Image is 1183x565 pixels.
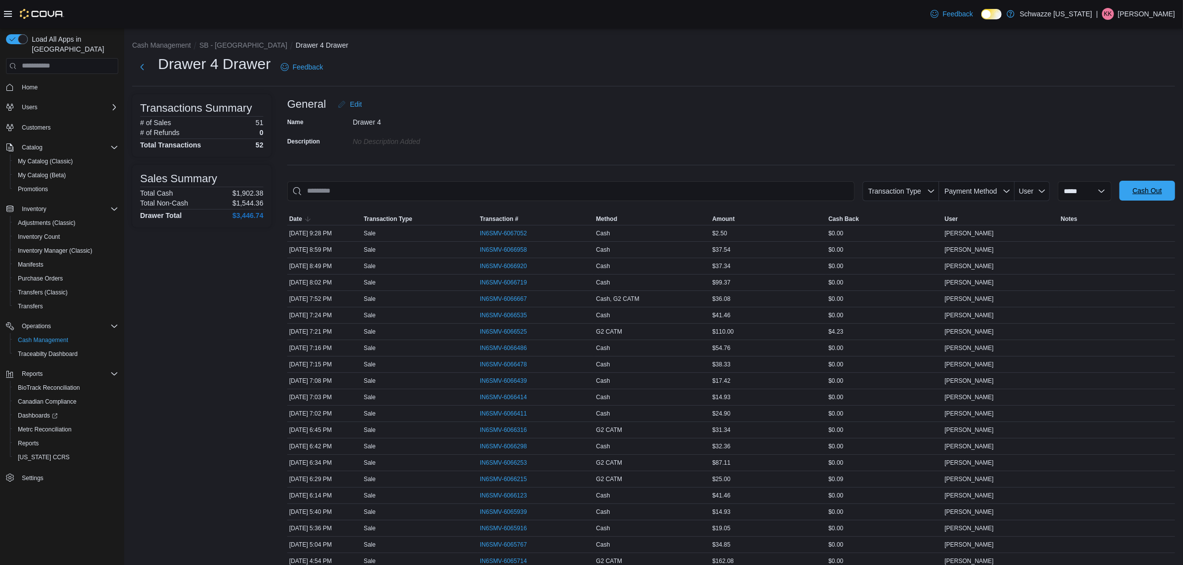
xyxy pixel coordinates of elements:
[480,227,537,239] button: IN6SMV-6067052
[18,101,118,113] span: Users
[18,141,118,153] span: Catalog
[712,360,731,368] span: $38.33
[22,83,38,91] span: Home
[10,182,122,196] button: Promotions
[596,344,610,352] span: Cash
[1104,8,1112,20] span: KK
[14,259,47,271] a: Manifests
[480,215,518,223] span: Transaction #
[18,141,46,153] button: Catalog
[480,459,527,467] span: IN6SMV-6066253
[596,246,610,254] span: Cash
[480,326,537,338] button: IN6SMV-6066525
[14,155,118,167] span: My Catalog (Classic)
[362,213,478,225] button: Transaction Type
[14,286,72,298] a: Transfers (Classic)
[480,393,527,401] span: IN6SMV-6066414
[14,300,118,312] span: Transfers
[945,393,994,401] span: [PERSON_NAME]
[10,436,122,450] button: Reports
[480,410,527,418] span: IN6SMV-6066411
[480,408,537,420] button: IN6SMV-6066411
[10,168,122,182] button: My Catalog (Beta)
[480,260,537,272] button: IN6SMV-6066920
[596,459,622,467] span: G2 CATM
[596,360,610,368] span: Cash
[480,360,527,368] span: IN6SMV-6066478
[287,358,362,370] div: [DATE] 7:15 PM
[14,451,118,463] span: Washington CCRS
[233,189,263,197] p: $1,902.38
[364,360,376,368] p: Sale
[18,368,47,380] button: Reports
[10,230,122,244] button: Inventory Count
[596,295,639,303] span: Cash, G2 CATM
[712,426,731,434] span: $31.34
[826,391,943,403] div: $0.00
[712,442,731,450] span: $32.36
[1019,187,1034,195] span: User
[712,246,731,254] span: $37.54
[14,183,118,195] span: Promotions
[943,213,1059,225] button: User
[826,293,943,305] div: $0.00
[233,212,263,219] h4: $3,446.74
[10,423,122,436] button: Metrc Reconciliation
[289,215,302,223] span: Date
[826,260,943,272] div: $0.00
[480,506,537,518] button: IN6SMV-6065939
[868,187,921,195] span: Transaction Type
[296,41,348,49] button: Drawer 4 Drawer
[480,328,527,336] span: IN6SMV-6066525
[945,360,994,368] span: [PERSON_NAME]
[10,272,122,285] button: Purchase Orders
[14,300,47,312] a: Transfers
[364,377,376,385] p: Sale
[945,279,994,286] span: [PERSON_NAME]
[22,124,51,132] span: Customers
[364,410,376,418] p: Sale
[18,233,60,241] span: Inventory Count
[18,275,63,282] span: Purchase Orders
[480,311,527,319] span: IN6SMV-6066535
[596,410,610,418] span: Cash
[826,277,943,288] div: $0.00
[712,377,731,385] span: $17.42
[287,138,320,145] label: Description
[233,199,263,207] p: $1,544.36
[132,57,152,77] button: Next
[140,141,201,149] h4: Total Transactions
[364,295,376,303] p: Sale
[18,350,78,358] span: Traceabilty Dashboard
[364,215,412,223] span: Transaction Type
[18,203,50,215] button: Inventory
[480,539,537,551] button: IN6SMV-6065767
[364,442,376,450] p: Sale
[287,227,362,239] div: [DATE] 9:28 PM
[287,277,362,288] div: [DATE] 8:02 PM
[596,377,610,385] span: Cash
[364,426,376,434] p: Sale
[18,81,42,93] a: Home
[18,121,118,134] span: Customers
[945,410,994,418] span: [PERSON_NAME]
[14,217,79,229] a: Adjustments (Classic)
[18,302,43,310] span: Transfers
[364,328,376,336] p: Sale
[712,215,735,223] span: Amount
[287,457,362,469] div: [DATE] 6:34 PM
[826,457,943,469] div: $0.00
[350,99,362,109] span: Edit
[364,311,376,319] p: Sale
[480,557,527,565] span: IN6SMV-6065714
[14,396,80,408] a: Canadian Compliance
[828,215,859,223] span: Cash Back
[596,229,610,237] span: Cash
[287,391,362,403] div: [DATE] 7:03 PM
[826,213,943,225] button: Cash Back
[287,293,362,305] div: [DATE] 7:52 PM
[14,382,118,394] span: BioTrack Reconciliation
[10,258,122,272] button: Manifests
[480,492,527,499] span: IN6SMV-6066123
[14,410,118,422] span: Dashboards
